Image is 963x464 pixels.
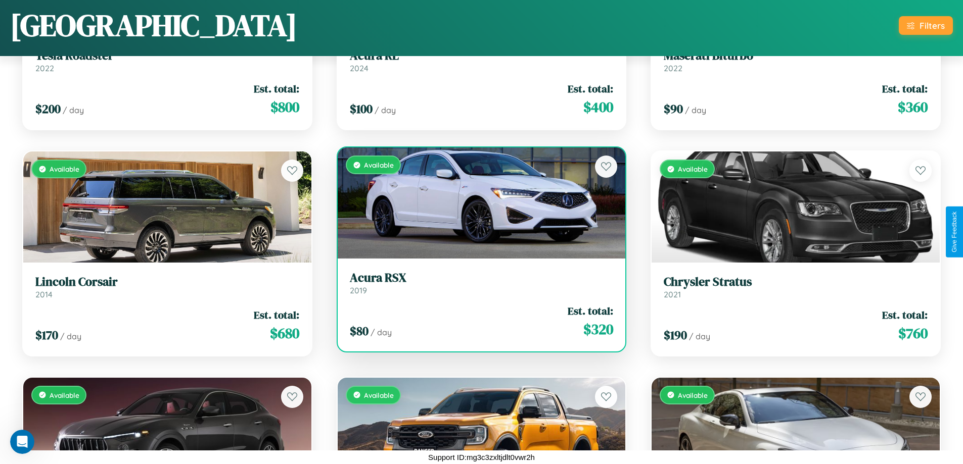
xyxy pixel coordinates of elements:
span: / day [685,105,706,115]
span: Available [50,391,79,399]
span: $ 100 [350,100,373,117]
span: 2024 [350,63,369,73]
span: Est. total: [568,81,613,96]
span: Available [364,161,394,169]
span: $ 190 [664,327,687,343]
span: / day [60,331,81,341]
span: / day [371,327,392,337]
iframe: Intercom live chat [10,430,34,454]
div: Give Feedback [951,212,958,252]
span: Available [50,165,79,173]
h3: Maserati Biturbo [664,48,928,63]
span: / day [63,105,84,115]
h3: Lincoln Corsair [35,275,299,289]
h3: Chrysler Stratus [664,275,928,289]
span: Est. total: [882,307,928,322]
a: Chrysler Stratus2021 [664,275,928,299]
span: $ 80 [350,323,369,339]
span: $ 200 [35,100,61,117]
span: $ 170 [35,327,58,343]
a: Tesla Roadster2022 [35,48,299,73]
span: $ 760 [898,323,928,343]
div: Filters [920,20,945,31]
span: Est. total: [882,81,928,96]
span: $ 680 [270,323,299,343]
span: Available [678,165,708,173]
a: Acura RL2024 [350,48,614,73]
span: $ 400 [583,97,613,117]
a: Maserati Biturbo2022 [664,48,928,73]
span: Est. total: [568,303,613,318]
span: 2019 [350,285,367,295]
h1: [GEOGRAPHIC_DATA] [10,5,297,46]
span: 2022 [664,63,682,73]
span: Available [364,391,394,399]
span: $ 360 [898,97,928,117]
span: 2022 [35,63,54,73]
span: $ 320 [583,319,613,339]
span: $ 90 [664,100,683,117]
span: 2021 [664,289,681,299]
h3: Tesla Roadster [35,48,299,63]
span: Est. total: [254,81,299,96]
span: Est. total: [254,307,299,322]
a: Lincoln Corsair2014 [35,275,299,299]
h3: Acura RSX [350,271,614,285]
h3: Acura RL [350,48,614,63]
a: Acura RSX2019 [350,271,614,295]
span: / day [689,331,710,341]
p: Support ID: mg3c3zxltjdlt0vwr2h [428,450,535,464]
span: 2014 [35,289,53,299]
button: Filters [899,16,953,35]
span: $ 800 [270,97,299,117]
span: / day [375,105,396,115]
span: Available [678,391,708,399]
